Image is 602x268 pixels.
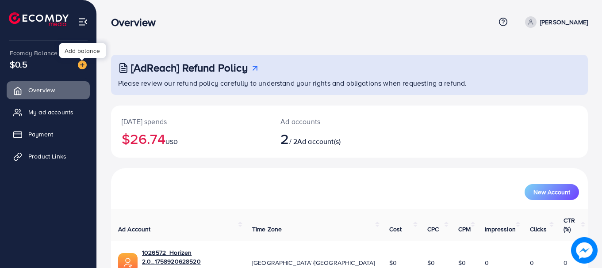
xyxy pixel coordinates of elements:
a: My ad accounts [7,103,90,121]
img: image [573,239,596,262]
img: logo [9,12,69,26]
span: $0 [458,258,466,267]
span: $0.5 [10,58,28,71]
a: Product Links [7,147,90,165]
a: Payment [7,125,90,143]
span: CPM [458,225,471,234]
span: $0 [427,258,435,267]
button: New Account [525,184,579,200]
span: 2 [280,128,289,149]
span: 0 [564,258,567,267]
span: My ad accounts [28,108,73,117]
p: [DATE] spends [122,116,259,127]
span: 0 [530,258,534,267]
a: 1026572_Horizen 2.0_1758920628520 [142,248,238,266]
span: [GEOGRAPHIC_DATA]/[GEOGRAPHIC_DATA] [252,258,375,267]
span: Payment [28,130,53,139]
img: image [78,60,87,69]
a: Overview [7,81,90,99]
p: Ad accounts [280,116,379,127]
h2: $26.74 [122,130,259,147]
span: New Account [533,189,570,195]
span: 0 [485,258,489,267]
p: [PERSON_NAME] [540,17,588,27]
span: CTR (%) [564,216,575,234]
span: Ad Account [118,225,151,234]
span: Ecomdy Balance [10,49,58,57]
span: CPC [427,225,439,234]
span: Cost [389,225,402,234]
a: [PERSON_NAME] [521,16,588,28]
h3: [AdReach] Refund Policy [131,61,248,74]
span: USD [165,137,178,146]
span: Ad account(s) [297,136,341,146]
span: Clicks [530,225,547,234]
span: Impression [485,225,516,234]
p: Please review our refund policy carefully to understand your rights and obligations when requesti... [118,78,583,88]
div: Add balance [59,43,106,58]
h2: / 2 [280,130,379,147]
img: menu [78,17,88,27]
span: $0 [389,258,397,267]
span: Time Zone [252,225,282,234]
span: Product Links [28,152,66,161]
span: Overview [28,86,55,94]
h3: Overview [111,16,163,29]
